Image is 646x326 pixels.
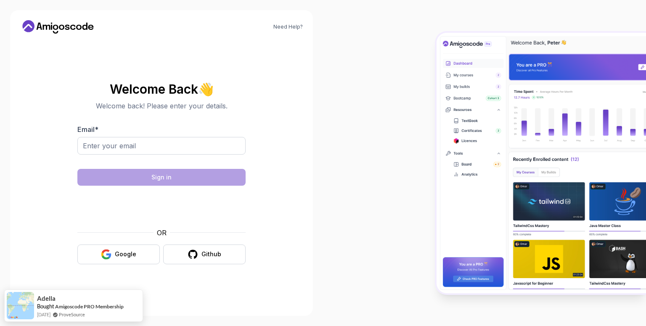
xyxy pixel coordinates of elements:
[151,173,172,181] div: Sign in
[437,33,646,294] img: Amigoscode Dashboard
[37,311,50,318] span: [DATE]
[273,24,303,30] a: Need Help?
[7,292,34,319] img: provesource social proof notification image
[37,295,56,302] span: Adella
[77,82,246,96] h2: Welcome Back
[115,250,136,258] div: Google
[77,137,246,155] input: Enter your email
[77,169,246,186] button: Sign in
[163,244,246,264] button: Github
[59,311,85,318] a: ProveSource
[201,250,221,258] div: Github
[77,125,98,134] label: Email *
[20,20,96,34] a: Home link
[37,303,54,310] span: Bought
[157,228,167,238] p: OR
[196,80,216,98] span: 👋
[98,191,225,223] iframe: Widget containing checkbox for hCaptcha security challenge
[77,244,160,264] button: Google
[77,101,246,111] p: Welcome back! Please enter your details.
[55,303,124,310] a: Amigoscode PRO Membership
